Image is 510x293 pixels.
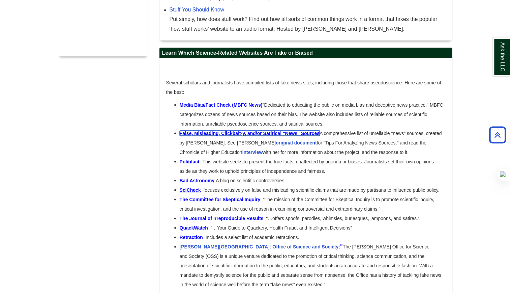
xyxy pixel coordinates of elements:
span: “…offers spoofs, parodies, whimsies, burlesques, lampoons, and satires.” [180,215,420,221]
span: QuackWatch [180,225,208,230]
a: [PERSON_NAME][GEOGRAPHIC_DATA]: Office of Science and Society [180,244,339,249]
span: Several scholars and journalists have compiled lists of fake news sites, including those that sha... [166,80,441,95]
a: SciCheck [180,187,201,192]
a: Media Bias/Fact Check (MBFC News) [180,102,263,107]
a: QuackWatch [180,225,211,230]
a: The Committee for Skeptical Inquiry [180,196,262,202]
span: A comprehensive list of unreliable "news" sources, created by [PERSON_NAME]. See [PERSON_NAME] fo... [180,130,442,155]
span: The [PERSON_NAME] Office for Science and Society (OSS) is a unique venture dedicated to the promo... [180,244,441,287]
span: " [180,243,343,249]
a: interview [242,149,263,155]
span: Includes a select list of academic retractions. [180,234,299,240]
a: False, Misleading, Clickbait-y, and/or Satirical "News" Sources [180,130,320,136]
span: : [180,244,340,249]
a: Stuff You Should Know [170,7,224,12]
span: focuses exclusively on false and misleading scientific claims that are made by partisans to influ... [203,187,439,192]
span: "Dedicated to educating the public on media bias and deceptive news practice," MBFC categorizes d... [180,102,443,126]
a: Back to Top [487,130,508,139]
span: This website seeks to present the true facts, unaffected by agenda or biases. Journalists set the... [180,159,434,174]
strong: Retraction [180,234,203,240]
span: The Journal of Irreproducible Results [180,215,264,221]
a: Retraction [180,234,206,240]
div: Put simply, how does stuff work? Find out how all sorts of common things work in a format that ta... [170,15,449,33]
h2: Learn Which Science-Related Websites Are Fake or Biased [159,48,452,58]
strong: Politifact [180,159,200,164]
strong: The Committee for Skeptical Inquiry [180,196,261,202]
span: "The mission of the Committee for Skeptical Inquiry is to promote scientific inquiry, critical in... [180,196,434,211]
span: “…Your Guide to Quackery, Health Fraud, and Intelligent Decisions” [180,225,352,230]
a: original document [276,140,317,145]
a: Bad Astronomy [180,178,216,183]
span: A blog on scientific controversies. [180,178,286,183]
span: Bad Astronomy [180,178,215,183]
